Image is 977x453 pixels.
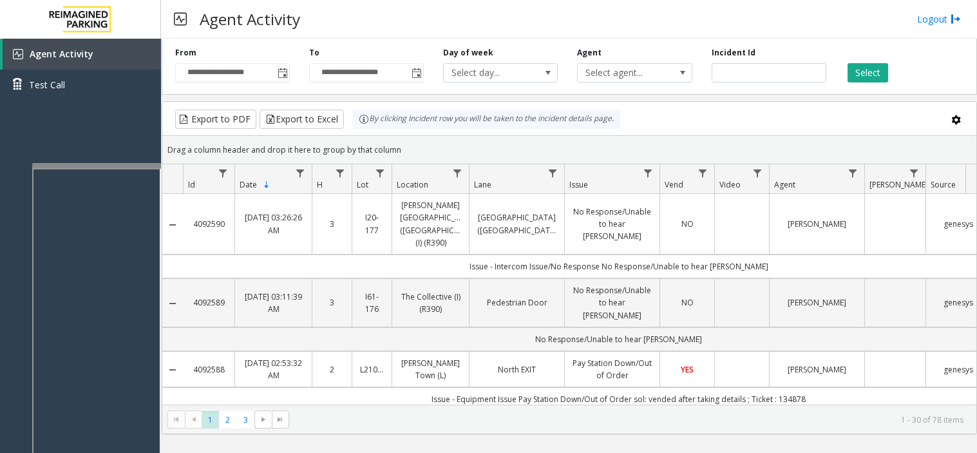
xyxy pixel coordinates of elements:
[409,64,423,82] span: Toggle popup
[320,363,344,376] a: 2
[694,164,712,182] a: Vend Filter Menu
[372,164,389,182] a: Lot Filter Menu
[578,64,669,82] span: Select agent...
[869,179,928,190] span: [PERSON_NAME]
[297,414,963,425] kendo-pager-info: 1 - 30 of 78 items
[477,211,556,236] a: [GEOGRAPHIC_DATA] ([GEOGRAPHIC_DATA])
[320,218,344,230] a: 3
[681,364,694,375] span: YES
[317,179,323,190] span: H
[260,110,344,129] button: Export to Excel
[175,47,196,59] label: From
[357,179,368,190] span: Lot
[162,164,976,405] div: Data table
[400,357,461,381] a: [PERSON_NAME] Town (L)
[777,296,857,309] a: [PERSON_NAME]
[777,218,857,230] a: [PERSON_NAME]
[174,3,187,35] img: pageIcon
[774,179,795,190] span: Agent
[309,47,319,59] label: To
[320,296,344,309] a: 3
[13,49,23,59] img: 'icon'
[162,298,183,309] a: Collapse Details
[162,220,183,230] a: Collapse Details
[848,63,888,82] button: Select
[668,363,707,376] a: YES
[449,164,466,182] a: Location Filter Menu
[359,114,369,124] img: infoIcon.svg
[668,218,707,230] a: NO
[951,12,961,26] img: logout
[162,365,183,375] a: Collapse Details
[3,39,161,70] a: Agent Activity
[917,12,961,26] a: Logout
[162,139,976,161] div: Drag a column header and drop it here to group by that column
[275,414,285,425] span: Go to the last page
[332,164,349,182] a: H Filter Menu
[243,211,304,236] a: [DATE] 03:26:26 AM
[400,291,461,315] a: The Collective (I) (R390)
[681,297,694,308] span: NO
[477,363,556,376] a: North EXIT
[193,3,307,35] h3: Agent Activity
[360,291,384,315] a: I61-176
[477,296,556,309] a: Pedestrian Door
[577,47,602,59] label: Agent
[275,64,289,82] span: Toggle popup
[292,164,309,182] a: Date Filter Menu
[272,410,289,429] span: Go to the last page
[188,179,195,190] span: Id
[443,47,493,59] label: Day of week
[219,411,236,429] span: Page 2
[397,179,428,190] span: Location
[544,164,562,182] a: Lane Filter Menu
[569,179,588,190] span: Issue
[712,47,755,59] label: Incident Id
[640,164,657,182] a: Issue Filter Menu
[243,357,304,381] a: [DATE] 02:53:32 AM
[191,218,227,230] a: 4092590
[400,199,461,249] a: [PERSON_NAME][GEOGRAPHIC_DATA] ([GEOGRAPHIC_DATA]) (I) (R390)
[352,110,620,129] div: By clicking Incident row you will be taken to the incident details page.
[191,296,227,309] a: 4092589
[214,164,232,182] a: Id Filter Menu
[906,164,923,182] a: Parker Filter Menu
[444,64,535,82] span: Select day...
[29,78,65,92] span: Test Call
[681,218,694,229] span: NO
[258,414,269,425] span: Go to the next page
[175,110,256,129] button: Export to PDF
[474,179,491,190] span: Lane
[243,291,304,315] a: [DATE] 03:11:39 AM
[237,411,254,429] span: Page 3
[665,179,683,190] span: Vend
[719,179,741,190] span: Video
[191,363,227,376] a: 4092588
[777,363,857,376] a: [PERSON_NAME]
[261,180,272,190] span: Sortable
[573,206,652,243] a: No Response/Unable to hear [PERSON_NAME]
[360,211,384,236] a: I20-177
[360,363,384,376] a: L21088000
[668,296,707,309] a: NO
[931,179,956,190] span: Source
[30,48,93,60] span: Agent Activity
[573,284,652,322] a: No Response/Unable to hear [PERSON_NAME]
[573,357,652,381] a: Pay Station Down/Out of Order
[254,410,272,429] span: Go to the next page
[749,164,766,182] a: Video Filter Menu
[202,411,219,429] span: Page 1
[240,179,257,190] span: Date
[844,164,862,182] a: Agent Filter Menu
